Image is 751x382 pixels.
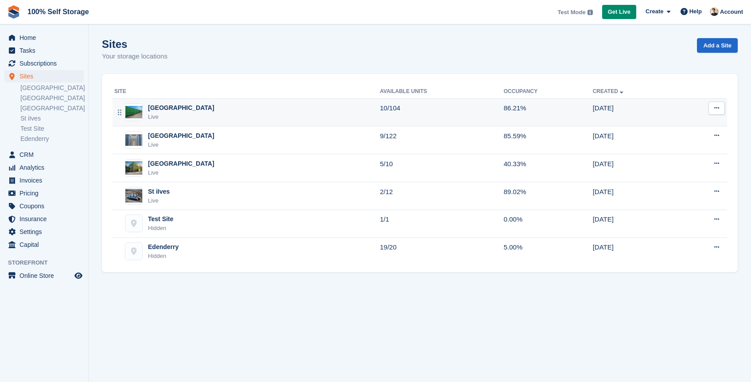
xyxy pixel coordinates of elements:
th: Site [113,85,380,99]
td: 2/12 [380,182,504,210]
a: [GEOGRAPHIC_DATA] [20,104,84,113]
a: menu [4,213,84,225]
div: Live [148,113,214,121]
span: Settings [19,226,73,238]
td: 19/20 [380,238,504,265]
div: Hidden [148,252,179,261]
a: Edenderry [20,135,84,143]
div: Live [148,140,214,149]
td: 86.21% [504,98,593,126]
div: Test Site [148,214,173,224]
span: CRM [19,148,73,161]
a: Test Site [20,125,84,133]
td: 40.33% [504,154,593,182]
img: Image of Leicester site [125,134,142,146]
td: 89.02% [504,182,593,210]
td: [DATE] [593,154,678,182]
a: menu [4,57,84,70]
a: Get Live [602,5,636,19]
a: menu [4,269,84,282]
div: [GEOGRAPHIC_DATA] [148,103,214,113]
img: Oliver [710,7,719,16]
p: Your storage locations [102,51,167,62]
a: Created [593,88,625,94]
span: Invoices [19,174,73,187]
td: [DATE] [593,238,678,265]
div: St iIves [148,187,170,196]
span: Coupons [19,200,73,212]
span: Sites [19,70,73,82]
a: St iIves [20,114,84,123]
a: menu [4,187,84,199]
div: Live [148,168,214,177]
td: 1/1 [380,210,504,238]
span: Account [720,8,743,16]
td: [DATE] [593,210,678,238]
div: Live [148,196,170,205]
td: 0.00% [504,210,593,238]
h1: Sites [102,38,167,50]
img: Image of Richmond Main site [125,161,142,174]
img: Test Site site image placeholder [125,215,142,232]
span: Test Mode [557,8,585,17]
td: 5/10 [380,154,504,182]
span: Home [19,31,73,44]
th: Available Units [380,85,504,99]
span: Insurance [19,213,73,225]
a: menu [4,161,84,174]
span: Subscriptions [19,57,73,70]
td: [DATE] [593,98,678,126]
div: [GEOGRAPHIC_DATA] [148,159,214,168]
span: Capital [19,238,73,251]
a: menu [4,31,84,44]
td: [DATE] [593,126,678,154]
span: Tasks [19,44,73,57]
div: Hidden [148,224,173,233]
img: icon-info-grey-7440780725fd019a000dd9b08b2336e03edf1995a4989e88bcd33f0948082b44.svg [588,10,593,15]
div: [GEOGRAPHIC_DATA] [148,131,214,140]
a: Preview store [73,270,84,281]
span: Storefront [8,258,88,267]
a: menu [4,148,84,161]
th: Occupancy [504,85,593,99]
td: 85.59% [504,126,593,154]
td: 9/122 [380,126,504,154]
img: Image of St iIves site [125,189,142,202]
img: stora-icon-8386f47178a22dfd0bd8f6a31ec36ba5ce8667c1dd55bd0f319d3a0aa187defe.svg [7,5,20,19]
span: Help [689,7,702,16]
span: Online Store [19,269,73,282]
a: [GEOGRAPHIC_DATA] [20,94,84,102]
a: menu [4,70,84,82]
a: menu [4,226,84,238]
td: [DATE] [593,182,678,210]
a: menu [4,238,84,251]
img: Image of Nottingham site [125,106,142,119]
a: Add a Site [697,38,738,53]
span: Analytics [19,161,73,174]
span: Create [646,7,663,16]
a: menu [4,44,84,57]
span: Pricing [19,187,73,199]
a: menu [4,200,84,212]
td: 10/104 [380,98,504,126]
a: menu [4,174,84,187]
td: 5.00% [504,238,593,265]
div: Edenderry [148,242,179,252]
a: [GEOGRAPHIC_DATA] [20,84,84,92]
a: 100% Self Storage [24,4,93,19]
img: Edenderry site image placeholder [125,243,142,260]
span: Get Live [608,8,630,16]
